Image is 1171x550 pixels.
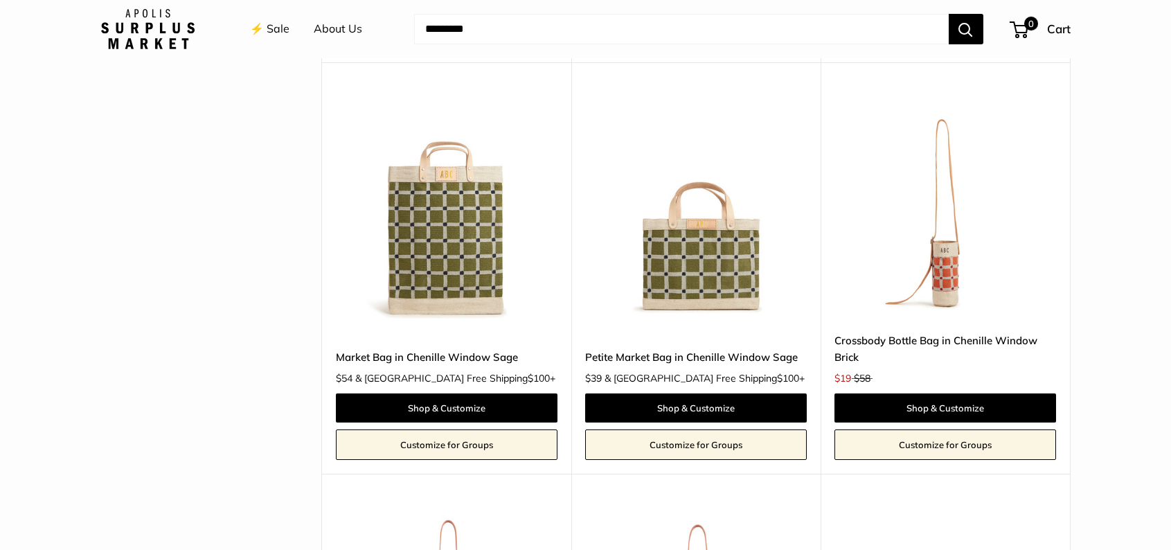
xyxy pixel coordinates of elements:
img: Market Bag in Chenille Window Sage [336,97,557,319]
a: About Us [314,19,362,39]
img: Crossbody Bottle Bag in Chenille Window Brick [834,97,1056,319]
a: Market Bag in Chenille Window Sage [336,349,557,365]
a: Customize for Groups [336,429,557,460]
a: ⚡️ Sale [250,19,289,39]
img: Apolis: Surplus Market [101,9,195,49]
span: $100 [777,372,799,384]
span: & [GEOGRAPHIC_DATA] Free Shipping + [605,373,805,383]
a: Customize for Groups [585,429,807,460]
a: Crossbody Bottle Bag in Chenille Window Brick [834,332,1056,365]
span: 0 [1023,17,1037,30]
a: Crossbody Bottle Bag in Chenille Window BrickCrossbody Bottle Bag in Chenille Window Brick [834,97,1056,319]
span: $100 [528,372,550,384]
a: Shop & Customize [336,393,557,423]
a: 0 Cart [1011,18,1071,40]
a: Petite Market Bag in Chenille Window Sage [585,349,807,365]
a: Market Bag in Chenille Window SageMarket Bag in Chenille Window Sage [336,97,557,319]
span: $19 [834,372,851,384]
a: Shop & Customize [834,393,1056,423]
button: Search [949,14,983,44]
span: $39 [585,372,602,384]
span: $58 [854,372,870,384]
span: $54 [336,372,352,384]
span: Cart [1047,21,1071,36]
span: & [GEOGRAPHIC_DATA] Free Shipping + [355,373,555,383]
a: Customize for Groups [834,429,1056,460]
a: Petite Market Bag in Chenille Window SagePetite Market Bag in Chenille Window Sage [585,97,807,319]
img: Petite Market Bag in Chenille Window Sage [585,97,807,319]
a: Shop & Customize [585,393,807,423]
input: Search... [414,14,949,44]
